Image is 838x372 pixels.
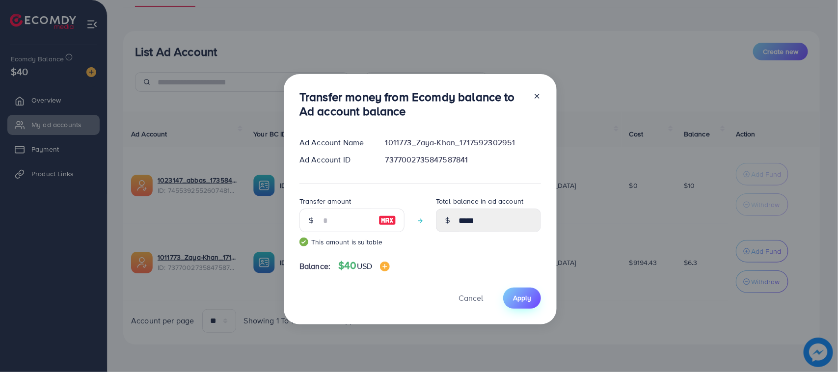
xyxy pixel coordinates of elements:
label: Transfer amount [299,196,351,206]
img: image [380,262,390,271]
div: 7377002735847587841 [378,154,549,165]
small: This amount is suitable [299,237,405,247]
span: Cancel [459,292,483,303]
img: guide [299,238,308,246]
button: Cancel [446,288,495,309]
span: Balance: [299,261,330,272]
div: 1011773_Zaya-Khan_1717592302951 [378,137,549,148]
label: Total balance in ad account [436,196,523,206]
h4: $40 [338,260,390,272]
span: USD [357,261,372,271]
div: Ad Account Name [292,137,378,148]
span: Apply [513,293,531,303]
img: image [378,214,396,226]
button: Apply [503,288,541,309]
div: Ad Account ID [292,154,378,165]
h3: Transfer money from Ecomdy balance to Ad account balance [299,90,525,118]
